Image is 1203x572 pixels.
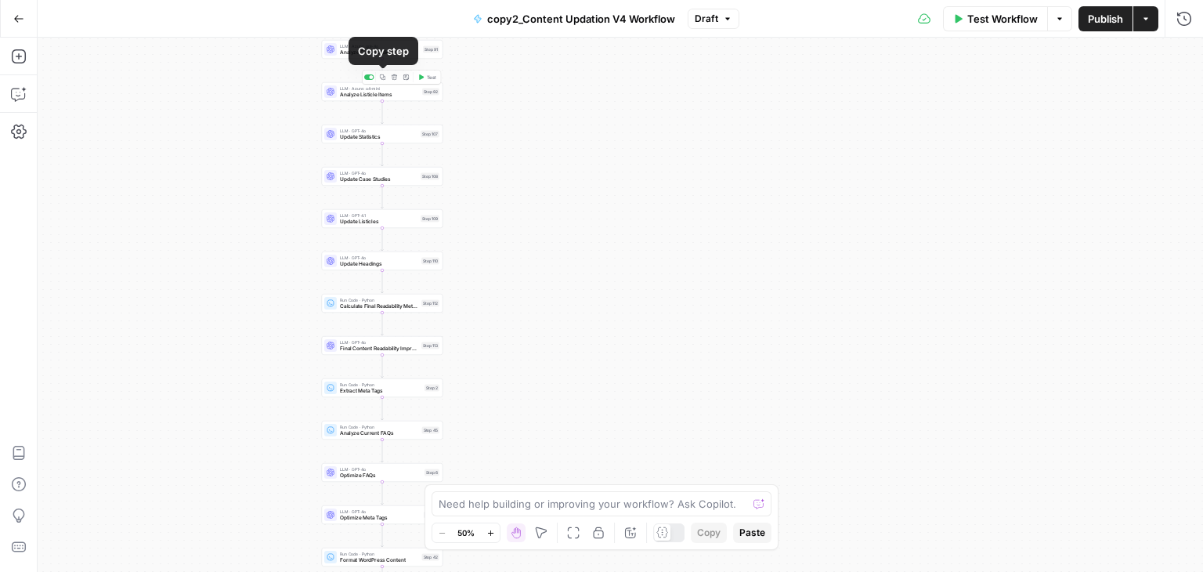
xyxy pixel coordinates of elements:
div: LLM · GPT-4.1Update ListiclesStep 109 [322,209,443,228]
span: Run Code · Python [340,551,419,557]
div: LLM · GPT-4oUpdate StatisticsStep 107 [322,125,443,143]
span: LLM · GPT-4o [340,339,418,346]
g: Edge from step_2 to step_45 [381,397,384,420]
span: LLM · GPT-4o [340,466,421,472]
g: Edge from step_107 to step_108 [381,143,384,166]
g: Edge from step_11 to step_42 [381,524,384,547]
button: Test Workflow [943,6,1047,31]
g: Edge from step_112 to step_113 [381,313,384,335]
div: Step 42 [422,554,440,561]
span: LLM · Azure: gpt-4o [340,43,420,49]
span: LLM · GPT-4o [340,128,417,134]
g: Edge from step_90 to step_91 [381,16,384,39]
g: Edge from step_108 to step_109 [381,186,384,208]
span: Publish [1088,11,1123,27]
span: Run Code · Python [340,382,421,388]
button: Publish [1078,6,1133,31]
div: LLM · GPT-4oUpdate HeadingsStep 110 [322,252,443,270]
span: Update Headings [340,260,418,268]
button: Paste [733,523,771,543]
div: Run Code · PythonFormat WordPress ContentStep 42 [322,548,443,567]
div: Step 108 [421,173,439,180]
span: LLM · GPT-4.1 [340,212,417,219]
div: Step 110 [421,258,439,265]
div: LLM · Azure: o4-miniAnalyze Listicle ItemsStep 92Test [322,82,443,101]
div: Run Code · PythonCalculate Final Readability MetricsStep 112 [322,294,443,313]
span: Analyze Current FAQs [340,429,419,437]
span: Final Content Readability Improvement [340,345,418,353]
span: Calculate Final Readability Metrics [340,302,418,310]
g: Edge from step_92 to step_107 [381,101,384,124]
span: Run Code · Python [340,424,419,430]
button: Copy [691,523,727,543]
div: Step 92 [422,89,439,96]
div: Step 112 [421,300,439,307]
g: Edge from step_6 to step_11 [381,482,384,505]
g: Edge from step_45 to step_6 [381,440,384,462]
div: LLM · GPT-4oOptimize FAQsStep 6 [322,463,443,482]
span: Update Listicles [340,218,417,226]
span: Extract Meta Tags [340,387,421,395]
div: Run Code · PythonExtract Meta TagsStep 2 [322,378,443,397]
span: Test Workflow [967,11,1038,27]
span: Paste [739,526,765,540]
button: Draft [688,9,739,29]
span: Update Statistics [340,133,417,141]
span: LLM · GPT-4o [340,170,417,176]
span: Test [427,74,436,81]
div: Step 2 [424,385,439,392]
button: copy2_Content Updation V4 Workflow [464,6,685,31]
div: LLM · GPT-4oUpdate Case StudiesStep 108 [322,167,443,186]
div: Step 11 [424,512,439,519]
div: Step 45 [422,427,440,434]
div: Step 91 [423,46,439,53]
div: LLM · GPT-4oFinal Content Readability ImprovementStep 113 [322,336,443,355]
span: Draft [695,12,718,26]
div: Step 6 [424,469,439,476]
span: LLM · Azure: o4-mini [340,85,419,92]
g: Edge from step_113 to step_2 [381,355,384,378]
span: 50% [457,527,475,539]
span: Analyze Listicle Items [340,91,419,99]
button: Test [415,72,439,82]
div: LLM · Azure: gpt-4oAnalyze Case StudiesStep 91 [322,40,443,59]
span: Optimize Meta Tags [340,514,421,522]
div: Step 113 [421,342,439,349]
span: Format WordPress Content [340,556,419,564]
span: Copy [697,526,721,540]
g: Edge from step_110 to step_112 [381,270,384,293]
span: LLM · GPT-4o [340,509,421,515]
span: Update Case Studies [340,176,417,183]
span: Analyze Case Studies [340,49,420,56]
span: LLM · GPT-4o [340,255,418,261]
div: LLM · GPT-4oOptimize Meta TagsStep 11 [322,505,443,524]
span: Optimize FAQs [340,472,421,480]
div: Step 107 [421,131,439,138]
div: Run Code · PythonAnalyze Current FAQsStep 45 [322,421,443,440]
g: Edge from step_109 to step_110 [381,228,384,251]
div: Step 109 [421,215,439,223]
span: Run Code · Python [340,297,418,303]
span: copy2_Content Updation V4 Workflow [487,11,675,27]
